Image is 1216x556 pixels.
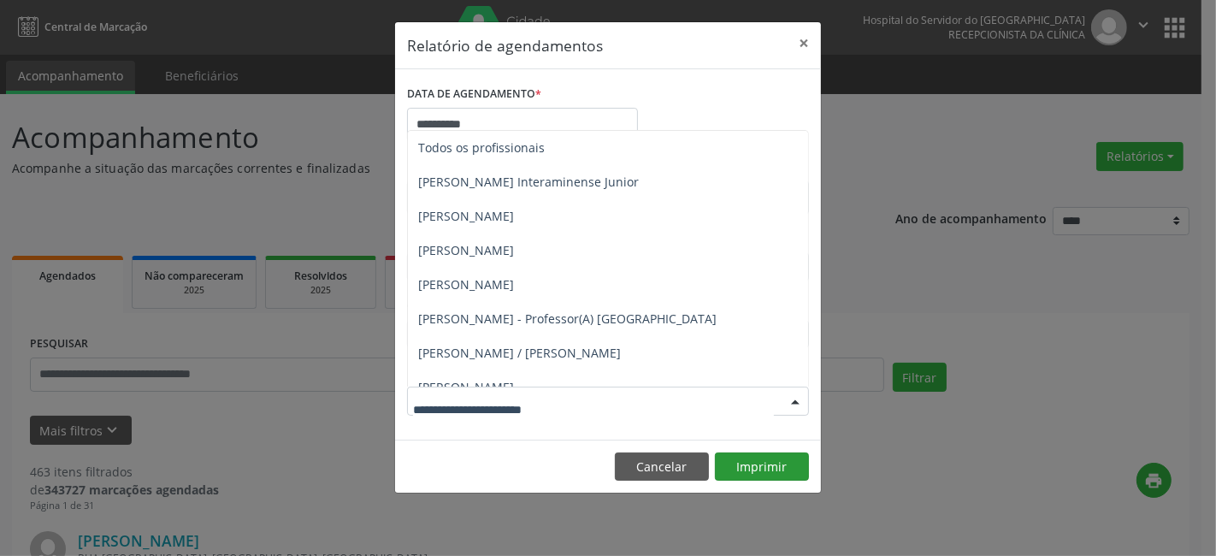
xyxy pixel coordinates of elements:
span: [PERSON_NAME] Interaminense Junior [418,174,639,190]
span: [PERSON_NAME] [418,242,514,258]
span: Todos os profissionais [418,139,545,156]
h5: Relatório de agendamentos [407,34,603,56]
span: [PERSON_NAME] - Professor(A) [GEOGRAPHIC_DATA] [418,311,717,327]
span: [PERSON_NAME] [418,208,514,224]
label: DATA DE AGENDAMENTO [407,81,541,108]
button: Close [787,22,821,64]
span: [PERSON_NAME] [418,276,514,293]
button: Cancelar [615,452,709,482]
span: [PERSON_NAME] [418,379,514,395]
button: Imprimir [715,452,809,482]
span: [PERSON_NAME] / [PERSON_NAME] [418,345,621,361]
